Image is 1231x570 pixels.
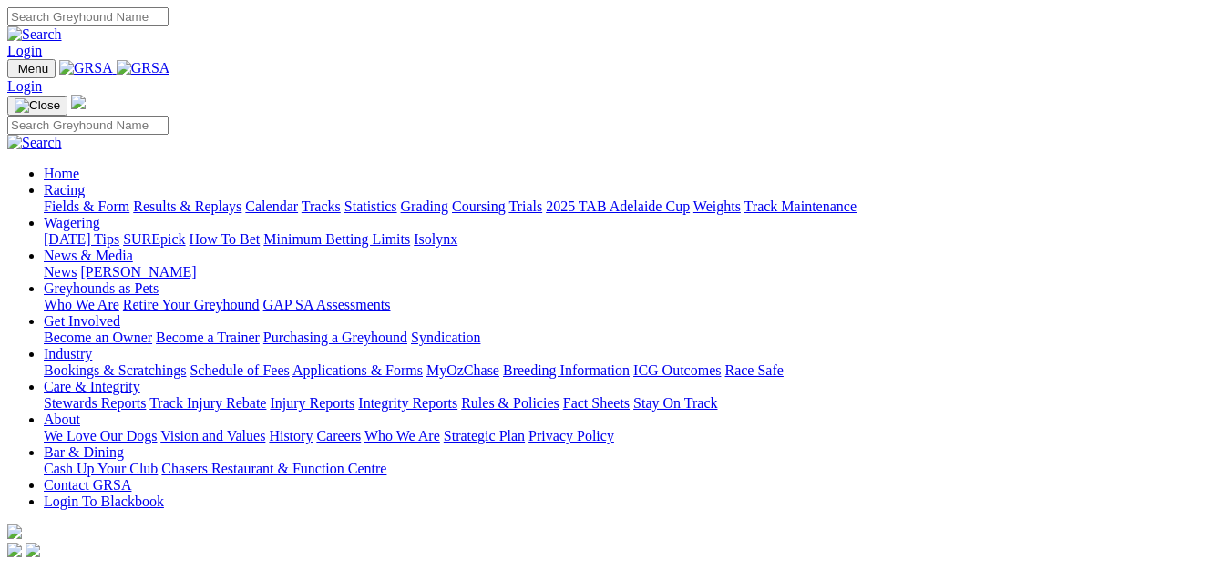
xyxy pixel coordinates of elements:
[44,313,120,329] a: Get Involved
[44,395,1224,412] div: Care & Integrity
[44,280,159,296] a: Greyhounds as Pets
[270,395,354,411] a: Injury Reports
[7,26,62,43] img: Search
[160,428,265,443] a: Vision and Values
[44,330,152,345] a: Become an Owner
[263,330,407,345] a: Purchasing a Greyhound
[44,198,1224,215] div: Racing
[44,461,158,476] a: Cash Up Your Club
[503,362,630,378] a: Breeding Information
[44,264,77,280] a: News
[563,395,630,411] a: Fact Sheets
[263,297,391,312] a: GAP SA Assessments
[426,362,499,378] a: MyOzChase
[133,198,241,214] a: Results & Replays
[452,198,506,214] a: Coursing
[44,231,119,247] a: [DATE] Tips
[44,198,129,214] a: Fields & Form
[18,62,48,76] span: Menu
[44,477,131,493] a: Contact GRSA
[44,297,1224,313] div: Greyhounds as Pets
[44,248,133,263] a: News & Media
[44,379,140,394] a: Care & Integrity
[269,428,313,443] a: History
[7,43,42,58] a: Login
[411,330,480,345] a: Syndication
[15,98,60,113] img: Close
[7,116,169,135] input: Search
[724,362,783,378] a: Race Safe
[7,524,22,539] img: logo-grsa-white.png
[7,543,22,557] img: facebook.svg
[358,395,457,411] a: Integrity Reports
[44,412,80,427] a: About
[7,59,56,78] button: Toggle navigation
[161,461,386,476] a: Chasers Restaurant & Function Centre
[44,166,79,181] a: Home
[44,231,1224,248] div: Wagering
[59,60,113,76] img: GRSA
[190,362,289,378] a: Schedule of Fees
[546,198,690,214] a: 2025 TAB Adelaide Cup
[44,428,157,443] a: We Love Our Dogs
[80,264,196,280] a: [PERSON_NAME]
[528,428,614,443] a: Privacy Policy
[71,95,86,109] img: logo-grsa-white.png
[444,428,525,443] a: Strategic Plan
[344,198,397,214] a: Statistics
[414,231,457,247] a: Isolynx
[44,182,85,198] a: Racing
[26,543,40,557] img: twitter.svg
[693,198,741,214] a: Weights
[149,395,266,411] a: Track Injury Rebate
[44,297,119,312] a: Who We Are
[117,60,170,76] img: GRSA
[744,198,857,214] a: Track Maintenance
[123,231,185,247] a: SUREpick
[292,362,423,378] a: Applications & Forms
[245,198,298,214] a: Calendar
[633,362,721,378] a: ICG Outcomes
[44,428,1224,444] div: About
[44,330,1224,346] div: Get Involved
[302,198,341,214] a: Tracks
[7,135,62,151] img: Search
[508,198,542,214] a: Trials
[7,7,169,26] input: Search
[316,428,361,443] a: Careers
[123,297,260,312] a: Retire Your Greyhound
[44,215,100,230] a: Wagering
[44,494,164,509] a: Login To Blackbook
[633,395,717,411] a: Stay On Track
[44,362,186,378] a: Bookings & Scratchings
[461,395,559,411] a: Rules & Policies
[401,198,448,214] a: Grading
[7,78,42,94] a: Login
[44,362,1224,379] div: Industry
[44,461,1224,477] div: Bar & Dining
[156,330,260,345] a: Become a Trainer
[44,395,146,411] a: Stewards Reports
[190,231,261,247] a: How To Bet
[263,231,410,247] a: Minimum Betting Limits
[364,428,440,443] a: Who We Are
[44,444,124,460] a: Bar & Dining
[7,96,67,116] button: Toggle navigation
[44,346,92,361] a: Industry
[44,264,1224,280] div: News & Media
